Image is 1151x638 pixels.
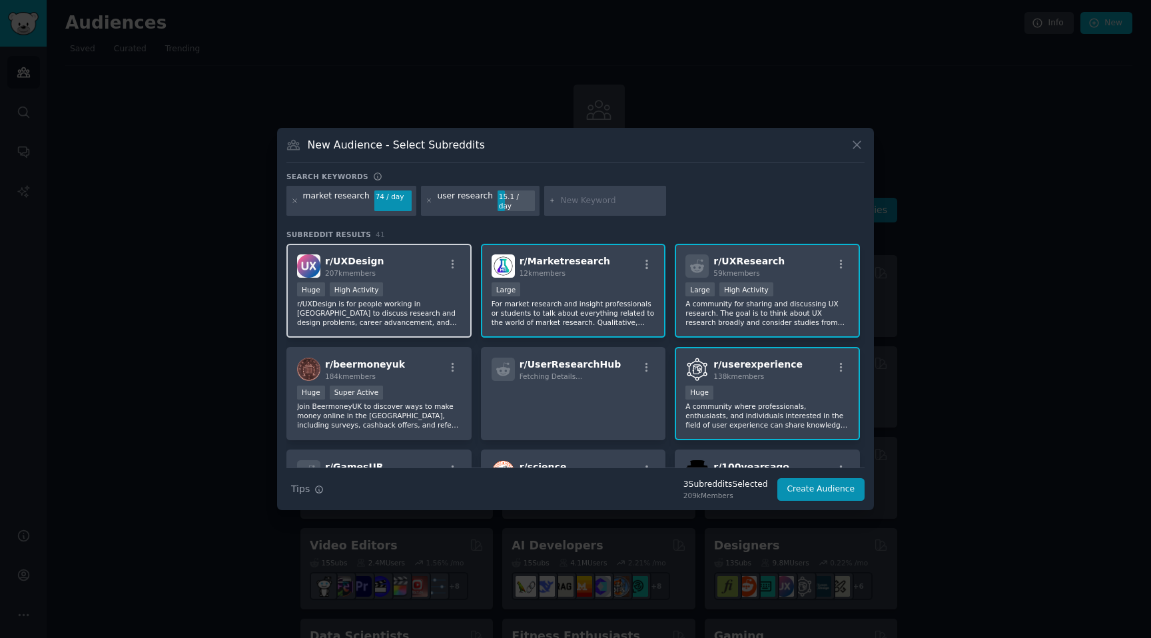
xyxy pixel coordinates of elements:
div: Huge [297,386,325,400]
span: Tips [291,482,310,496]
div: Large [492,282,521,296]
p: Join BeermoneyUK to discover ways to make money online in the [GEOGRAPHIC_DATA], including survey... [297,402,461,430]
span: r/ UserResearchHub [520,359,621,370]
div: Huge [685,386,713,400]
div: Large [685,282,715,296]
div: 3 Subreddit s Selected [683,479,768,491]
span: r/ science [520,462,567,472]
span: r/ beermoneyuk [325,359,405,370]
span: 138k members [713,372,764,380]
div: 209k Members [683,491,768,500]
span: 184k members [325,372,376,380]
span: r/ UXDesign [325,256,384,266]
img: science [492,460,515,483]
span: r/ userexperience [713,359,803,370]
p: r/UXDesign is for people working in [GEOGRAPHIC_DATA] to discuss research and design problems, ca... [297,299,461,327]
img: userexperience [685,358,709,381]
div: market research [303,190,370,212]
span: Fetching Details... [520,372,582,380]
h3: New Audience - Select Subreddits [308,138,485,152]
p: A community where professionals, enthusiasts, and individuals interested in the field of user exp... [685,402,849,430]
h3: Search keywords [286,172,368,181]
span: r/ UXResearch [713,256,785,266]
span: r/ GamesUR [325,462,384,472]
img: Marketresearch [492,254,515,278]
span: r/ 100yearsago [713,462,789,472]
input: New Keyword [560,195,661,207]
p: A community for sharing and discussing UX research. The goal is to think about UX research broadl... [685,299,849,327]
span: 41 [376,230,385,238]
img: beermoneyuk [297,358,320,381]
span: 207k members [325,269,376,277]
p: For market research and insight professionals or students to talk about everything related to the... [492,299,655,327]
div: 74 / day [374,190,412,202]
img: UXDesign [297,254,320,278]
div: Huge [297,282,325,296]
div: user research [437,190,493,212]
div: Super Active [330,386,384,400]
span: Subreddit Results [286,230,371,239]
div: High Activity [719,282,773,296]
span: r/ Marketresearch [520,256,610,266]
img: 100yearsago [685,460,709,483]
button: Create Audience [777,478,865,501]
span: 59k members [713,269,759,277]
span: 12k members [520,269,566,277]
div: 15.1 / day [498,190,535,212]
div: High Activity [330,282,384,296]
button: Tips [286,478,328,501]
